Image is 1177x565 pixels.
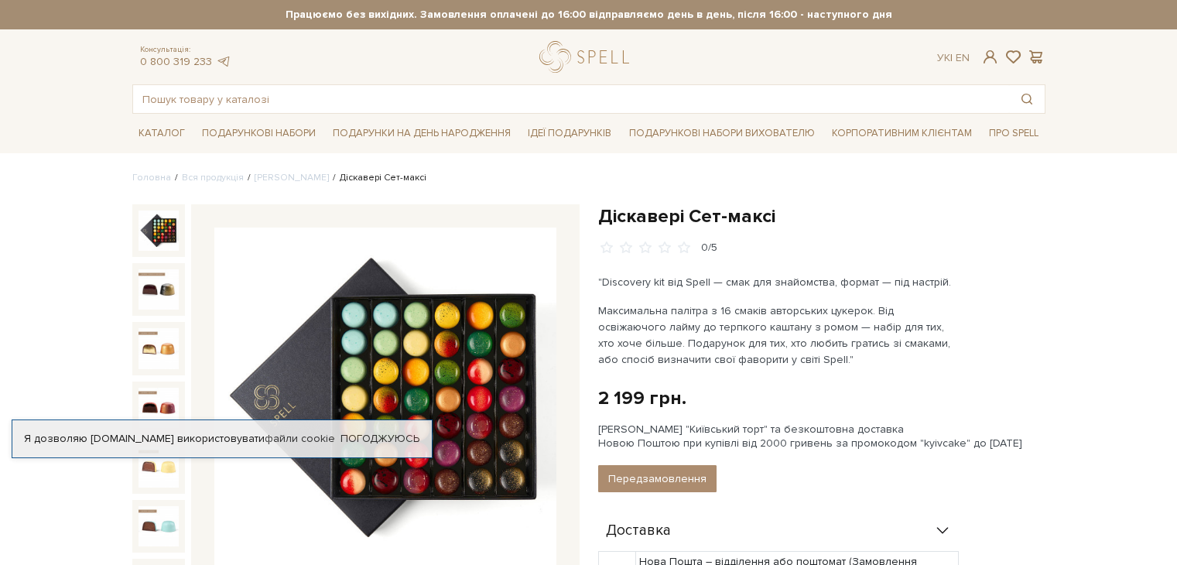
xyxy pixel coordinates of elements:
a: Подарункові набори вихователю [623,120,821,146]
div: [PERSON_NAME] "Київський торт" та безкоштовна доставка Новою Поштою при купівлі від 2000 гривень ... [598,423,1045,450]
p: "Discovery kit від Spell — смак для знайомства, формат — під настрій. [598,274,961,290]
img: Діскавері Сет-максі [139,328,179,368]
div: 2 199 грн. [598,386,686,410]
a: файли cookie [265,432,335,445]
a: Подарунки на День народження [327,122,517,146]
span: Доставка [606,524,671,538]
a: Подарункові набори [196,122,322,146]
img: Діскавері Сет-максі [139,211,179,251]
a: [PERSON_NAME] [255,172,329,183]
span: Консультація: [140,45,231,55]
button: Передзамовлення [598,465,717,492]
div: Я дозволяю [DOMAIN_NAME] використовувати [12,432,432,446]
button: Пошук товару у каталозі [1009,85,1045,113]
div: 0/5 [701,241,717,255]
h1: Діскавері Сет-максі [598,204,1045,228]
a: Вся продукція [182,172,244,183]
a: Головна [132,172,171,183]
a: Каталог [132,122,191,146]
a: 0 800 319 233 [140,55,212,68]
a: Ідеї подарунків [522,122,618,146]
img: Діскавері Сет-максі [139,388,179,428]
img: Діскавері Сет-максі [139,506,179,546]
a: Корпоративним клієнтам [826,120,978,146]
strong: Працюємо без вихідних. Замовлення оплачені до 16:00 відправляємо день в день, після 16:00 - насту... [132,8,1045,22]
a: telegram [216,55,231,68]
a: logo [539,41,636,73]
div: Ук [937,51,970,65]
img: Діскавері Сет-максі [139,269,179,310]
a: En [956,51,970,64]
p: Максимальна палітра з 16 смаків авторських цукерок. Від освіжаючого лайму до терпкого каштану з р... [598,303,961,368]
img: Діскавері Сет-максі [139,447,179,487]
a: Погоджуюсь [340,432,419,446]
input: Пошук товару у каталозі [133,85,1009,113]
a: Про Spell [983,122,1045,146]
li: Діскавері Сет-максі [329,171,426,185]
span: | [950,51,953,64]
